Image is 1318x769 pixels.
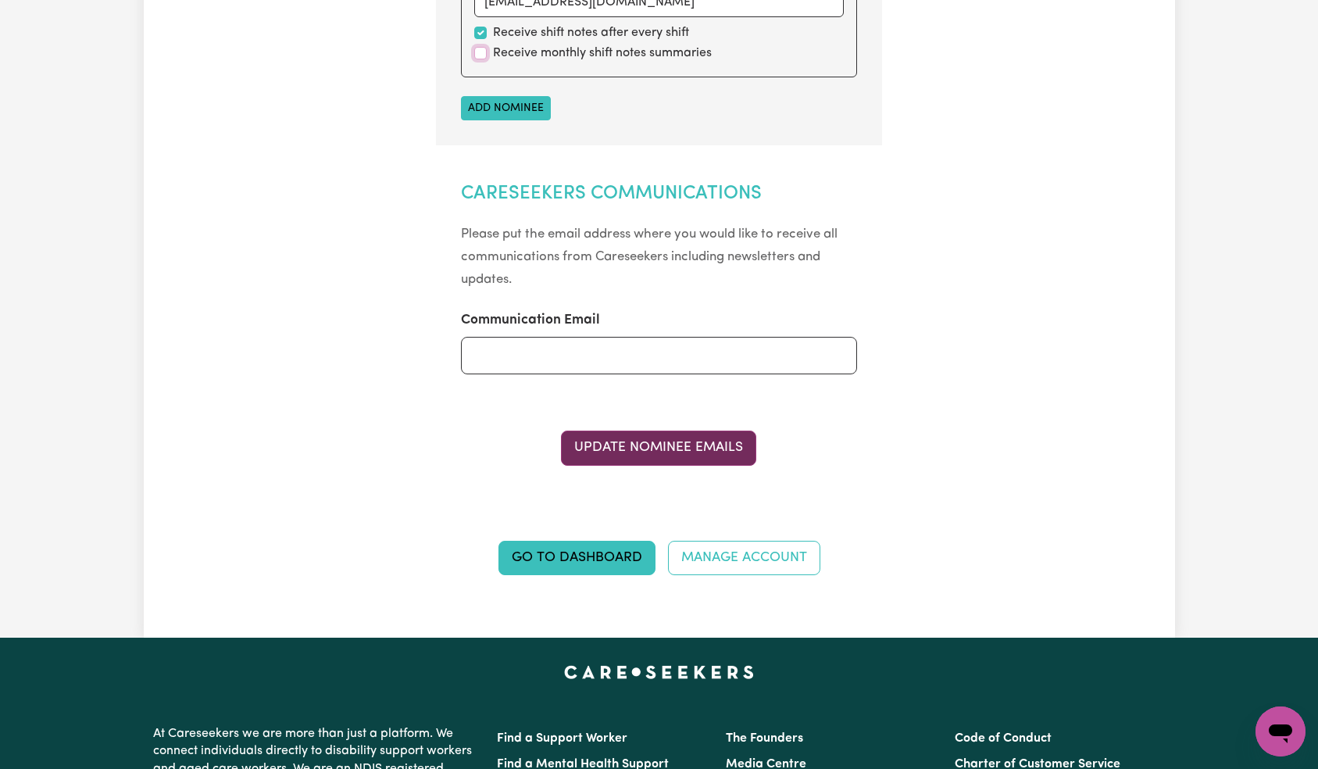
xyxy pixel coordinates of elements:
[497,732,627,745] a: Find a Support Worker
[493,23,689,42] label: Receive shift notes after every shift
[561,431,756,465] button: Update Nominee Emails
[461,310,600,331] label: Communication Email
[668,541,820,575] a: Manage Account
[955,732,1052,745] a: Code of Conduct
[461,227,838,286] small: Please put the email address where you would like to receive all communications from Careseekers ...
[461,96,551,120] button: Add nominee
[461,183,857,206] h2: Careseekers Communications
[1255,706,1305,756] iframe: Button to launch messaging window
[726,732,803,745] a: The Founders
[493,44,712,63] label: Receive monthly shift notes summaries
[498,541,655,575] a: Go to Dashboard
[564,666,754,678] a: Careseekers home page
